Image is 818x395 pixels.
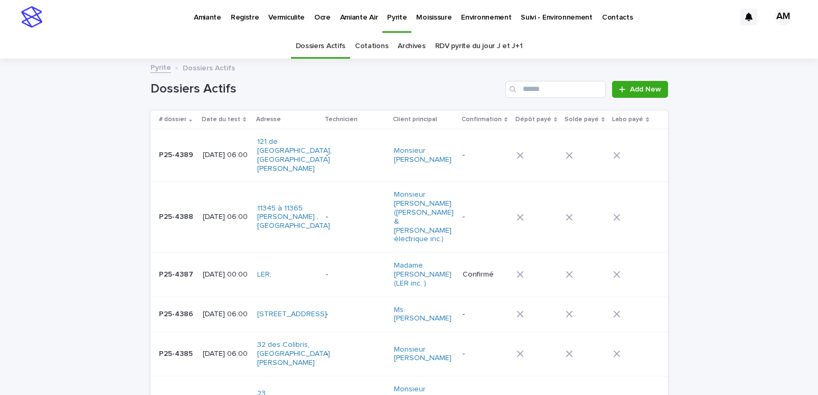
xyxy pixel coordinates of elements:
[256,114,281,125] p: Adresse
[325,114,358,125] p: Technicien
[203,350,249,359] p: [DATE] 06:00
[159,149,195,160] p: P25-4389
[202,114,240,125] p: Date du test
[203,213,249,222] p: [DATE] 06:00
[394,345,453,363] a: Monsieur [PERSON_NAME]
[326,270,384,279] p: -
[565,114,599,125] p: Solde payé
[151,81,502,97] h1: Dossiers Actifs
[203,310,249,319] p: [DATE] 06:00
[151,182,668,253] tr: P25-4388P25-4388 [DATE] 06:0011345 à 11365 [PERSON_NAME] , [GEOGRAPHIC_DATA] -Monsieur [PERSON_NA...
[612,81,667,98] a: Add New
[355,34,388,59] a: Cotations
[630,86,661,93] span: Add New
[326,213,384,222] p: -
[257,137,332,173] a: 121 de [GEOGRAPHIC_DATA], [GEOGRAPHIC_DATA][PERSON_NAME]
[612,114,643,125] p: Labo payé
[505,81,606,98] input: Search
[394,190,454,244] a: Monsieur [PERSON_NAME] ([PERSON_NAME] & [PERSON_NAME] électrique inc.)
[257,310,327,319] a: [STREET_ADDRESS]
[257,341,330,367] a: 32 des Colibris, [GEOGRAPHIC_DATA][PERSON_NAME]
[463,310,508,319] p: -
[151,332,668,376] tr: P25-4385P25-4385 [DATE] 06:0032 des Colibris, [GEOGRAPHIC_DATA][PERSON_NAME] -Monsieur [PERSON_NA...
[151,61,171,73] a: Pyrite
[398,34,426,59] a: Archives
[159,114,186,125] p: # dossier
[515,114,551,125] p: Dépôt payé
[394,261,453,288] a: Madame [PERSON_NAME] (LER inc. )
[151,253,668,297] tr: P25-4387P25-4387 [DATE] 00:00LER, -Madame [PERSON_NAME] (LER inc. ) Confirmé
[151,129,668,182] tr: P25-4389P25-4389 [DATE] 06:00121 de [GEOGRAPHIC_DATA], [GEOGRAPHIC_DATA][PERSON_NAME] -Monsieur [...
[203,270,249,279] p: [DATE] 00:00
[21,6,42,27] img: stacker-logo-s-only.png
[203,151,249,160] p: [DATE] 06:00
[775,8,792,25] div: AM
[463,270,508,279] p: Confirmé
[393,114,437,125] p: Client principal
[159,210,195,222] p: P25-4388
[462,114,502,125] p: Confirmation
[394,146,453,164] a: Monsieur [PERSON_NAME]
[296,34,345,59] a: Dossiers Actifs
[159,347,195,359] p: P25-4385
[463,151,508,160] p: -
[326,151,384,160] p: -
[159,308,195,319] p: P25-4386
[151,297,668,332] tr: P25-4386P25-4386 [DATE] 06:00[STREET_ADDRESS] -Ms. [PERSON_NAME] -
[257,204,330,231] a: 11345 à 11365 [PERSON_NAME] , [GEOGRAPHIC_DATA]
[159,268,195,279] p: P25-4387
[394,306,453,324] a: Ms. [PERSON_NAME]
[463,213,508,222] p: -
[463,350,508,359] p: -
[257,270,271,279] a: LER,
[435,34,523,59] a: RDV pyrite du jour J et J+1
[326,350,384,359] p: -
[326,310,384,319] p: -
[183,61,235,73] p: Dossiers Actifs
